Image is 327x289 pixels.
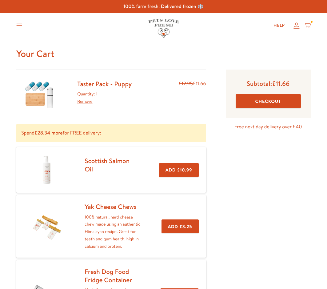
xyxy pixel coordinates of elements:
[16,124,206,142] p: Spend for FREE delivery:
[24,80,55,109] img: Taster Pack - Puppy
[85,202,136,211] a: Yak Cheese Chews
[236,94,301,108] button: Checkout
[159,163,198,177] button: Add £10.99
[31,211,62,242] img: Yak Cheese Chews
[85,156,130,174] a: Scottish Salmon Oil
[77,98,92,104] a: Remove
[272,79,289,88] span: £11.66
[34,130,62,136] b: £28.34 more
[85,267,132,284] a: Fresh Dog Food Fridge Container
[236,79,301,88] p: Subtotal:
[85,214,142,250] p: 100% natural, hard cheese chew made using an authentic Himalayan recipe. Great for teeth and gum ...
[162,219,199,233] button: Add £3.25
[269,19,290,32] a: Help
[179,80,193,87] s: £12.95
[179,80,206,109] div: £11.66
[16,48,311,60] h1: Your Cart
[31,155,62,185] img: Scottish Salmon Oil
[226,123,311,131] p: Free next day delivery over £40
[77,79,132,88] a: Taster Pack - Puppy
[148,19,179,38] img: Pets Love Fresh
[11,18,27,33] summary: Translation missing: en.sections.header.menu
[77,90,132,105] div: Quantity: 1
